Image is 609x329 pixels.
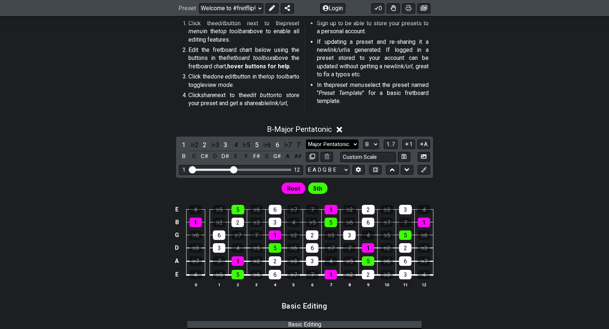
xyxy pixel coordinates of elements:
td: G [173,229,181,241]
em: preset menu [332,81,364,88]
div: 1 [418,218,430,227]
button: A [417,139,430,149]
div: ♭2 [380,243,393,253]
span: Preset [179,5,196,12]
div: 1 [325,205,337,214]
div: ♭2 [343,205,356,214]
div: ♭3 [287,256,300,266]
em: top toolbar [266,73,294,80]
button: Store user defined scale [398,152,410,162]
span: B - Major Pentatonic [267,125,332,134]
div: 7 [306,270,318,279]
div: ♭2 [213,218,225,227]
div: ♭7 [380,218,393,227]
div: 5 [362,256,374,266]
button: 1 [402,139,415,149]
div: toggle pitch class [210,152,220,161]
div: toggle pitch class [179,152,188,161]
div: toggle pitch class [241,152,251,161]
div: toggle scale degree [200,140,209,150]
div: toggle scale degree [262,140,272,150]
th: 3 [247,281,266,288]
div: toggle pitch class [283,152,292,161]
div: 4 [362,230,374,240]
div: 7 [213,256,225,266]
div: 5 [231,270,244,279]
div: ♭3 [380,205,393,214]
div: toggle scale degree [283,140,292,150]
div: toggle scale degree [241,140,251,150]
td: A [173,254,181,268]
div: 6 [213,230,225,240]
div: ♭7 [189,256,202,266]
div: ♭6 [287,243,300,253]
div: 5 [231,205,244,214]
button: Move up [386,165,398,175]
div: ♭7 [418,256,430,266]
th: 1 [210,281,229,288]
th: 7 [322,281,340,288]
div: 2 [231,218,244,227]
div: 3 [399,205,412,214]
div: 7 [343,243,356,253]
div: toggle scale degree [189,140,199,150]
div: 5 [269,243,281,253]
div: 4 [418,205,430,214]
div: 6 [362,218,374,227]
em: edit [215,20,225,27]
button: Copy [306,152,318,162]
div: 3 [269,218,281,227]
div: ♭3 [380,270,393,279]
th: 8 [340,281,359,288]
div: toggle pitch class [262,152,272,161]
p: Sign up to be able to store your presets to a personal account. [317,19,429,36]
button: Create image [417,3,430,13]
th: 4 [266,281,284,288]
div: 12 [294,167,300,173]
div: ♭5 [213,270,225,279]
div: ♭6 [418,230,430,240]
select: Tonic/Root [363,139,379,149]
em: done edit [211,73,235,80]
span: First enable full edit mode to edit [287,183,300,194]
div: 3 [399,270,411,279]
em: link/url [269,100,287,107]
div: ♭3 [250,218,263,227]
td: B [173,216,181,229]
div: 6 [306,243,318,253]
select: Tuning [306,165,349,175]
div: Basic Editing [187,321,422,328]
p: In the select the preset named " " for a basic fretboard template. [317,81,429,106]
div: 2 [306,230,318,240]
div: 2 [269,256,281,266]
em: link/url [395,63,413,70]
div: ♭3 [189,243,202,253]
div: toggle scale degree [294,140,303,150]
div: toggle scale degree [221,140,230,150]
div: ♭3 [325,230,337,240]
th: 5 [284,281,303,288]
th: 0 [186,281,205,288]
button: 1..7 [384,139,398,149]
button: Share Preset [281,3,294,13]
div: ♭5 [306,218,318,227]
button: Create Image [418,152,430,162]
div: ♭2 [343,270,356,279]
div: 2 [362,205,375,214]
div: ♭5 [213,205,226,214]
div: toggle pitch class [221,152,230,161]
div: 5 [325,218,337,227]
button: Toggle horizontal chord view [369,165,382,175]
div: toggle pitch class [200,152,209,161]
th: 12 [415,281,433,288]
div: ♭6 [189,230,202,240]
div: ♭3 [418,243,430,253]
div: 1 [183,167,185,173]
div: Visible fret range [179,165,303,175]
div: toggle pitch class [252,152,261,161]
td: D [173,241,181,255]
div: 4 [231,243,244,253]
em: edit button [247,92,277,99]
span: First enable full edit mode to edit [313,183,322,194]
div: toggle scale degree [273,140,282,150]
